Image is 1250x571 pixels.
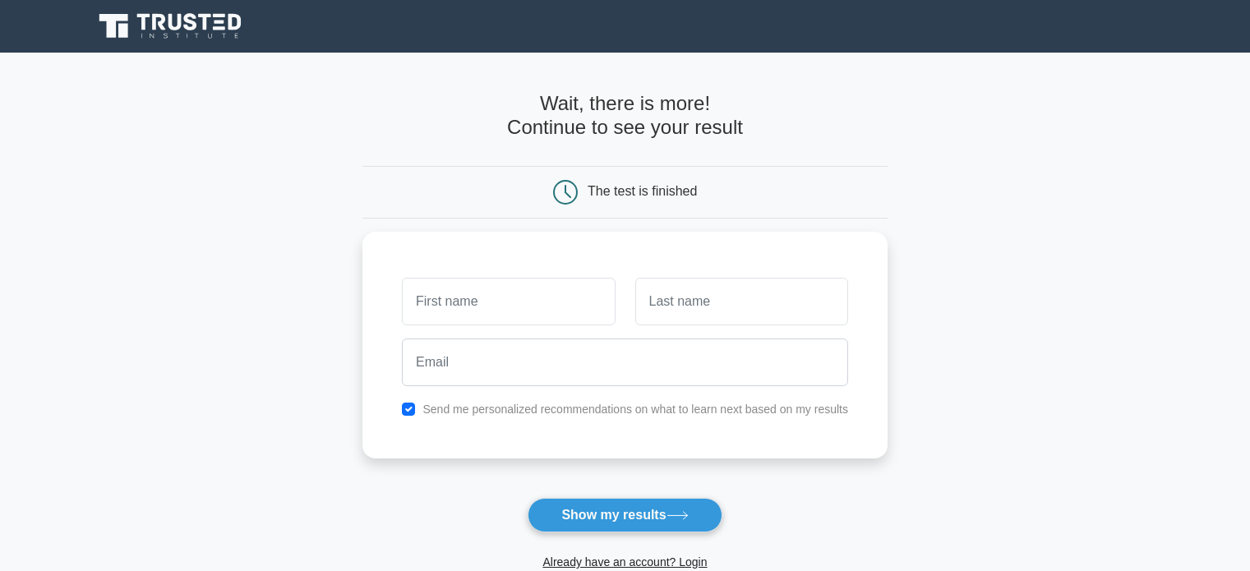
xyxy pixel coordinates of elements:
a: Already have an account? Login [542,555,707,569]
div: The test is finished [588,184,697,198]
h4: Wait, there is more! Continue to see your result [362,92,888,140]
input: Email [402,338,848,386]
button: Show my results [528,498,722,532]
label: Send me personalized recommendations on what to learn next based on my results [422,403,848,416]
input: Last name [635,278,848,325]
input: First name [402,278,615,325]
